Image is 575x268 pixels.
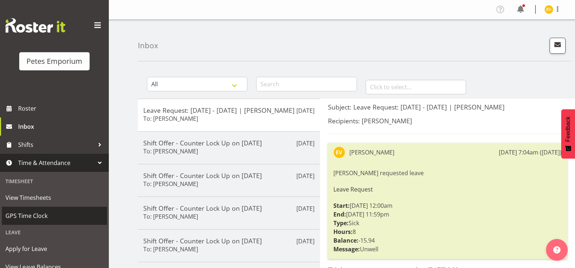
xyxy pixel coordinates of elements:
[545,5,553,14] img: eva-vailini10223.jpg
[296,139,315,148] p: [DATE]
[18,121,105,132] span: Inbox
[5,210,103,221] span: GPS Time Clock
[333,167,562,255] div: [PERSON_NAME] requested leave [DATE] 12:00am [DATE] 11:59pm Sick 8 -15.94 Unwell
[143,237,315,245] h5: Shift Offer - Counter Lock Up on [DATE]
[328,103,567,111] h5: Subject: Leave Request: [DATE] - [DATE] | [PERSON_NAME]
[143,106,315,114] h5: Leave Request: [DATE] - [DATE] | [PERSON_NAME]
[499,148,562,157] div: [DATE] 7:04am ([DATE])
[143,139,315,147] h5: Shift Offer - Counter Lock Up on [DATE]
[2,225,107,240] div: Leave
[143,180,198,187] h6: To: [PERSON_NAME]
[296,204,315,213] p: [DATE]
[565,116,571,142] span: Feedback
[26,56,82,67] div: Petes Emporium
[561,109,575,158] button: Feedback - Show survey
[143,213,198,220] h6: To: [PERSON_NAME]
[296,106,315,115] p: [DATE]
[349,148,394,157] div: [PERSON_NAME]
[333,236,358,244] strong: Balance:
[366,80,466,94] input: Click to select...
[143,172,315,180] h5: Shift Offer - Counter Lock Up on [DATE]
[5,18,65,33] img: Rosterit website logo
[18,103,105,114] span: Roster
[333,245,360,253] strong: Message:
[138,41,158,50] h4: Inbox
[333,219,349,227] strong: Type:
[2,174,107,189] div: Timesheet
[5,192,103,203] span: View Timesheets
[143,115,198,122] h6: To: [PERSON_NAME]
[18,157,94,168] span: Time & Attendance
[333,228,353,236] strong: Hours:
[333,186,562,193] h6: Leave Request
[2,189,107,207] a: View Timesheets
[333,147,345,158] img: eva-vailini10223.jpg
[333,202,350,210] strong: Start:
[296,237,315,246] p: [DATE]
[256,77,357,91] input: Search
[328,117,567,125] h5: Recipients: [PERSON_NAME]
[2,240,107,258] a: Apply for Leave
[296,172,315,180] p: [DATE]
[18,139,94,150] span: Shifts
[2,207,107,225] a: GPS Time Clock
[143,204,315,212] h5: Shift Offer - Counter Lock Up on [DATE]
[5,243,103,254] span: Apply for Leave
[143,148,198,155] h6: To: [PERSON_NAME]
[553,246,560,253] img: help-xxl-2.png
[333,210,346,218] strong: End:
[143,246,198,253] h6: To: [PERSON_NAME]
